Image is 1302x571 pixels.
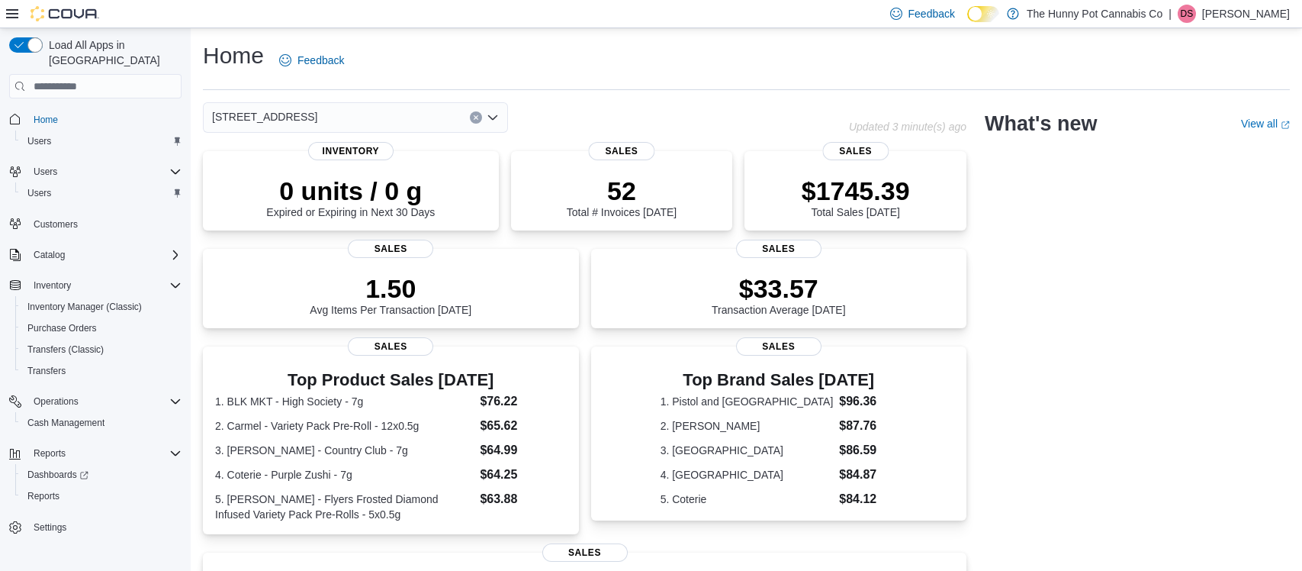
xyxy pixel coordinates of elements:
span: Home [34,114,58,126]
a: Transfers (Classic) [21,340,110,359]
button: Reports [3,443,188,464]
span: Transfers [27,365,66,377]
span: Settings [27,518,182,537]
span: Sales [348,240,433,258]
button: Open list of options [487,111,499,124]
a: Feedback [273,45,350,76]
span: Users [21,132,182,150]
a: Settings [27,518,72,537]
div: Total # Invoices [DATE] [567,176,677,218]
span: Catalog [27,246,182,264]
span: Sales [736,240,821,258]
button: Purchase Orders [15,318,188,339]
div: Total Sales [DATE] [802,176,910,218]
button: Reports [15,486,188,507]
button: Operations [3,391,188,412]
span: Reports [27,444,182,463]
dd: $76.22 [480,392,566,411]
button: Inventory [27,276,77,295]
button: Catalog [3,244,188,266]
span: Inventory [34,279,71,292]
span: Inventory [27,276,182,295]
span: Transfers (Classic) [21,340,182,359]
span: Cash Management [21,414,182,432]
p: [PERSON_NAME] [1202,5,1290,23]
button: Transfers (Classic) [15,339,188,360]
dt: 1. BLK MKT - High Society - 7g [215,394,474,409]
a: Inventory Manager (Classic) [21,298,148,316]
button: Operations [27,392,85,411]
a: Dashboards [21,466,95,484]
button: Settings [3,516,188,538]
a: Users [21,132,57,150]
input: Dark Mode [967,6,999,22]
button: Catalog [27,246,71,264]
span: Sales [542,544,628,562]
span: Sales [736,337,821,356]
dt: 5. [PERSON_NAME] - Flyers Frosted Diamond Infused Variety Pack Pre-Rolls - 5x0.5g [215,492,474,522]
span: Sales [588,142,654,160]
dd: $84.87 [839,466,897,484]
span: Dashboards [27,469,88,481]
span: Users [34,166,57,178]
dt: 2. Carmel - Variety Pack Pre-Roll - 12x0.5g [215,418,474,434]
dd: $64.99 [480,441,566,460]
span: Sales [822,142,889,160]
p: $33.57 [712,273,846,304]
dd: $65.62 [480,417,566,435]
dt: 2. [PERSON_NAME] [661,418,834,434]
dd: $64.25 [480,466,566,484]
span: Customers [34,218,78,231]
span: Settings [34,521,66,534]
dt: 3. [PERSON_NAME] - Country Club - 7g [215,443,474,458]
span: Users [27,163,182,181]
div: Dayton Sobon [1178,5,1196,23]
span: Customers [27,215,182,234]
dt: 3. [GEOGRAPHIC_DATA] [661,443,834,458]
span: Feedback [297,53,344,68]
dt: 5. Coterie [661,492,834,507]
a: Transfers [21,362,72,380]
h3: Top Brand Sales [DATE] [661,371,897,389]
button: Inventory [3,275,188,296]
button: Reports [27,444,72,463]
div: Expired or Expiring in Next 30 Days [266,176,435,218]
p: Updated 3 minute(s) ago [849,121,966,133]
p: 52 [567,176,677,206]
button: Users [3,161,188,182]
dt: 4. [GEOGRAPHIC_DATA] [661,467,834,482]
p: $1745.39 [802,176,910,206]
a: Cash Management [21,414,111,432]
p: 0 units / 0 g [266,176,435,206]
span: Feedback [908,6,955,21]
svg: External link [1281,121,1290,130]
span: Users [21,184,182,202]
a: View allExternal link [1241,118,1290,130]
img: Cova [31,6,99,21]
h3: Top Product Sales [DATE] [215,371,567,389]
dt: 1. Pistol and [GEOGRAPHIC_DATA] [661,394,834,409]
a: Purchase Orders [21,319,103,337]
button: Clear input [470,111,482,124]
span: Sales [348,337,433,356]
span: Dashboards [21,466,182,484]
a: Dashboards [15,464,188,486]
a: Customers [27,215,84,234]
p: 1.50 [310,273,471,304]
h1: Home [203,40,264,71]
span: Inventory Manager (Classic) [27,301,142,313]
span: Reports [21,487,182,505]
span: Dark Mode [967,22,968,23]
span: Purchase Orders [21,319,182,337]
p: | [1169,5,1172,23]
p: The Hunny Pot Cannabis Co [1027,5,1162,23]
span: Cash Management [27,417,104,429]
span: Reports [27,490,59,502]
span: Purchase Orders [27,322,97,334]
span: Load All Apps in [GEOGRAPHIC_DATA] [43,37,182,68]
span: DS [1181,5,1194,23]
span: Catalog [34,249,65,261]
dd: $84.12 [839,490,897,508]
dd: $63.88 [480,490,566,508]
dt: 4. Coterie - Purple Zushi - 7g [215,467,474,482]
